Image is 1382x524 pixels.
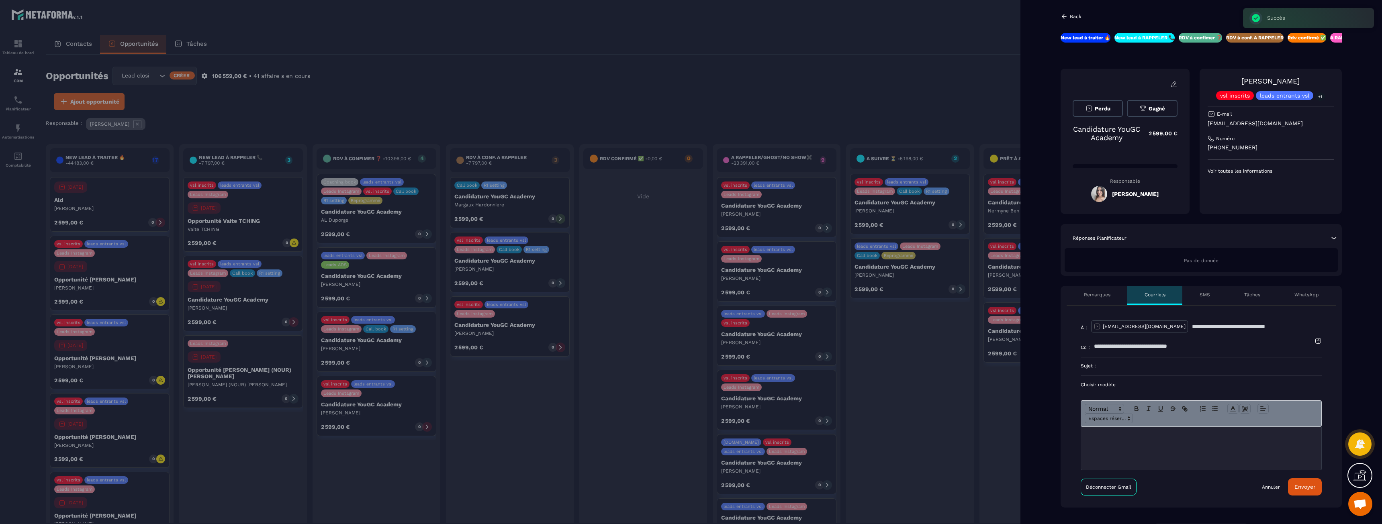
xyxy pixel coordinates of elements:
a: Ouvrir le chat [1348,492,1372,516]
a: [PERSON_NAME] [1241,77,1300,85]
a: Annuler [1262,484,1280,490]
span: Gagné [1149,106,1165,112]
p: À : [1081,324,1087,331]
span: Perdu [1095,106,1110,112]
h5: [PERSON_NAME] [1112,191,1159,197]
button: Perdu [1073,100,1123,117]
p: Réponses Planificateur [1073,235,1126,241]
p: E-mail [1217,111,1232,117]
p: Choisir modèle [1081,381,1322,388]
button: Gagné [1127,100,1177,117]
p: Tâches [1244,292,1260,298]
p: 2 599,00 € [1141,126,1178,141]
p: Candidature YouGC Academy [1073,125,1141,142]
p: leads entrants vsl [1260,93,1309,98]
p: Numéro [1216,135,1235,142]
p: Responsable [1073,178,1178,184]
p: Remarques [1084,292,1110,298]
span: Pas de donnée [1184,258,1218,263]
p: vsl inscrits [1220,93,1250,98]
p: SMS [1200,292,1210,298]
button: Envoyer [1288,478,1322,495]
p: Courriels [1145,292,1165,298]
p: Sujet : [1081,363,1096,369]
p: WhatsApp [1294,292,1319,298]
p: [EMAIL_ADDRESS][DOMAIN_NAME] [1208,120,1334,127]
p: Cc : [1081,344,1090,351]
p: [EMAIL_ADDRESS][DOMAIN_NAME] [1103,323,1186,330]
a: Déconnecter Gmail [1081,479,1137,495]
p: Voir toutes les informations [1208,168,1334,174]
p: [PHONE_NUMBER] [1208,144,1334,151]
p: +1 [1315,92,1325,101]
